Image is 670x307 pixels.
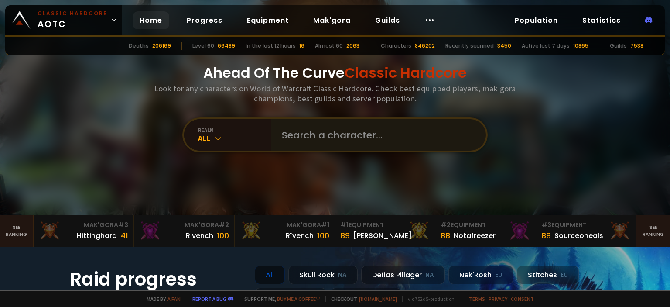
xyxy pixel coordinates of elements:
[359,296,397,302] a: [DOMAIN_NAME]
[361,266,445,284] div: Defias Pillager
[321,221,329,229] span: # 1
[554,230,603,241] div: Sourceoheals
[541,221,551,229] span: # 3
[198,127,271,133] div: realm
[133,11,169,29] a: Home
[192,296,226,302] a: Report a bug
[448,266,513,284] div: Nek'Rosh
[381,42,411,50] div: Characters
[167,296,181,302] a: a fan
[38,10,107,31] span: AOTC
[315,42,343,50] div: Almost 60
[120,230,128,241] div: 41
[441,230,450,241] div: 88
[435,215,536,247] a: #2Equipment88Notafreezer
[129,42,149,50] div: Deaths
[346,42,359,50] div: 2063
[441,221,530,230] div: Equipment
[5,5,122,35] a: Classic HardcoreAOTC
[345,63,467,83] span: Classic Hardcore
[445,42,494,50] div: Recently scanned
[575,11,628,29] a: Statistics
[240,11,296,29] a: Equipment
[39,221,128,230] div: Mak'Gora
[255,266,285,284] div: All
[218,42,235,50] div: 66489
[141,296,181,302] span: Made by
[340,221,430,230] div: Equipment
[192,42,214,50] div: Level 60
[338,271,347,279] small: NA
[573,42,588,50] div: 10865
[368,11,407,29] a: Guilds
[286,230,314,241] div: Rîvench
[511,296,534,302] a: Consent
[152,42,171,50] div: 206169
[217,230,229,241] div: 100
[34,215,134,247] a: Mak'Gora#3Hittinghard41
[441,221,451,229] span: # 2
[118,221,128,229] span: # 3
[469,296,485,302] a: Terms
[522,42,570,50] div: Active last 7 days
[330,288,402,307] div: Soulseeker
[536,215,636,247] a: #3Equipment88Sourceoheals
[151,83,519,103] h3: Look for any characters on World of Warcraft Classic Hardcore. Check best equipped players, mak'g...
[630,42,643,50] div: 7538
[203,62,467,83] h1: Ahead Of The Curve
[240,221,329,230] div: Mak'Gora
[489,296,507,302] a: Privacy
[198,133,271,143] div: All
[636,215,670,247] a: Seeranking
[134,215,234,247] a: Mak'Gora#2Rivench100
[541,230,551,241] div: 88
[517,266,579,284] div: Stitches
[335,215,435,247] a: #1Equipment89[PERSON_NAME]
[186,230,213,241] div: Rivench
[317,230,329,241] div: 100
[277,296,320,302] a: Buy me a coffee
[415,42,435,50] div: 846202
[353,230,412,241] div: [PERSON_NAME]
[508,11,565,29] a: Population
[497,42,511,50] div: 3450
[495,271,502,279] small: EU
[180,11,229,29] a: Progress
[219,221,229,229] span: # 2
[299,42,304,50] div: 16
[246,42,296,50] div: In the last 12 hours
[239,296,320,302] span: Support me,
[325,296,397,302] span: Checkout
[561,271,568,279] small: EU
[255,288,327,307] div: Doomhowl
[340,221,349,229] span: # 1
[235,215,335,247] a: Mak'Gora#1Rîvench100
[139,221,229,230] div: Mak'Gora
[425,271,434,279] small: NA
[340,230,350,241] div: 89
[277,119,475,151] input: Search a character...
[306,11,358,29] a: Mak'gora
[288,266,358,284] div: Skull Rock
[77,230,117,241] div: Hittinghard
[610,42,627,50] div: Guilds
[70,266,244,293] h1: Raid progress
[402,296,455,302] span: v. d752d5 - production
[541,221,631,230] div: Equipment
[38,10,107,17] small: Classic Hardcore
[454,230,496,241] div: Notafreezer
